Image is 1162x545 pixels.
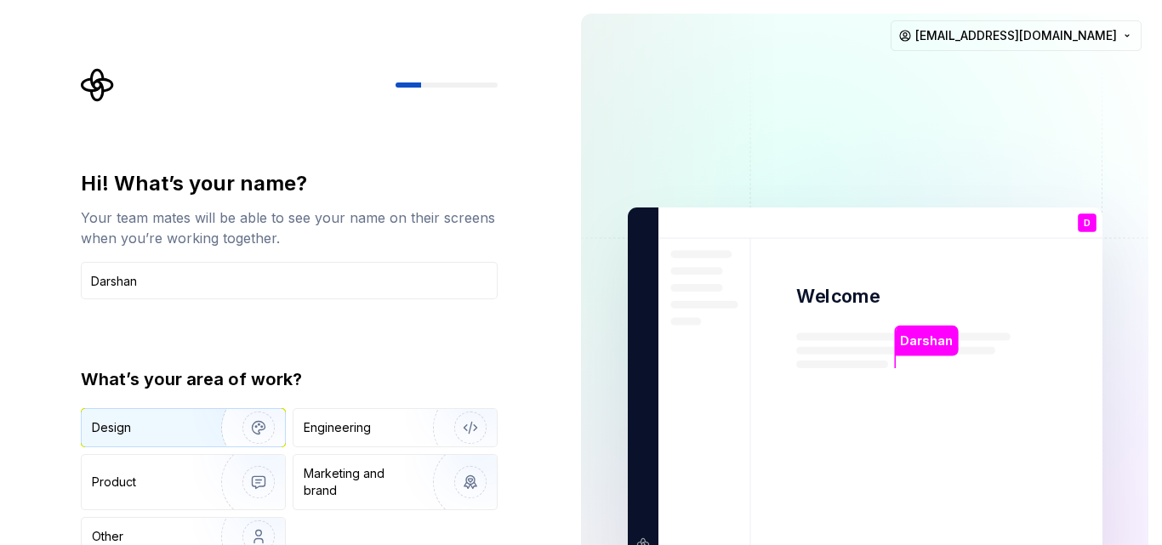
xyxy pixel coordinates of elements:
[304,419,371,436] div: Engineering
[891,20,1142,51] button: [EMAIL_ADDRESS][DOMAIN_NAME]
[81,207,498,248] div: Your team mates will be able to see your name on their screens when you’re working together.
[92,419,131,436] div: Design
[81,262,498,299] input: Han Solo
[900,332,952,350] p: Darshan
[915,27,1117,44] span: [EMAIL_ADDRESS][DOMAIN_NAME]
[81,68,115,102] svg: Supernova Logo
[81,367,498,391] div: What’s your area of work?
[92,474,136,491] div: Product
[1083,219,1090,228] p: D
[304,465,419,499] div: Marketing and brand
[81,170,498,197] div: Hi! What’s your name?
[92,528,123,545] div: Other
[796,284,880,309] p: Welcome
